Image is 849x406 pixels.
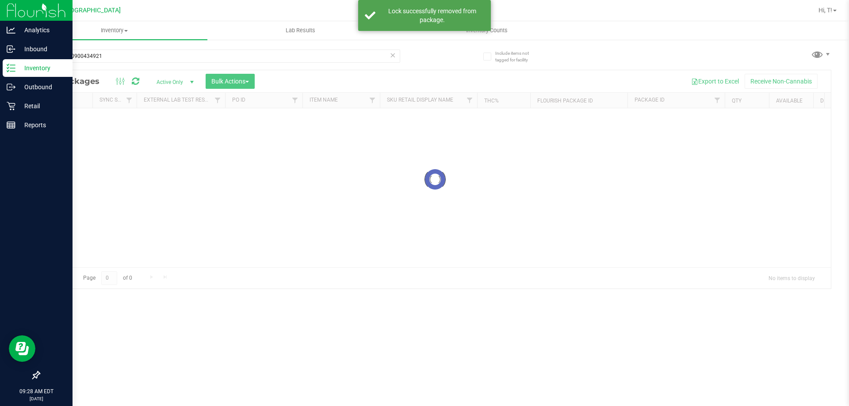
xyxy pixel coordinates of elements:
p: Analytics [15,25,69,35]
inline-svg: Outbound [7,83,15,91]
iframe: Resource center [9,335,35,362]
span: Hi, T! [818,7,832,14]
inline-svg: Inventory [7,64,15,72]
div: Lock successfully removed from package. [380,7,484,24]
inline-svg: Retail [7,102,15,110]
inline-svg: Inbound [7,45,15,53]
p: Retail [15,101,69,111]
p: Inbound [15,44,69,54]
span: Clear [390,49,396,61]
span: Inventory [21,27,207,34]
p: Inventory [15,63,69,73]
span: Include items not tagged for facility [495,50,539,63]
p: Reports [15,120,69,130]
input: Search Package ID, Item Name, SKU, Lot or Part Number... [39,49,400,63]
p: 09:28 AM EDT [4,387,69,395]
inline-svg: Reports [7,121,15,129]
a: Inventory [21,21,207,40]
p: Outbound [15,82,69,92]
a: Lab Results [207,21,394,40]
inline-svg: Analytics [7,26,15,34]
span: [GEOGRAPHIC_DATA] [60,7,121,14]
p: [DATE] [4,395,69,402]
span: Lab Results [274,27,327,34]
